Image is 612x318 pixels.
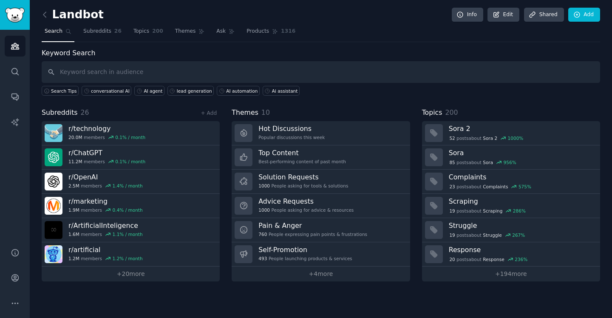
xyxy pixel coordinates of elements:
div: AI agent [144,88,162,94]
span: Response [483,256,504,262]
div: People asking for tools & solutions [258,183,348,189]
h3: Sora [449,148,594,157]
h3: Struggle [449,221,594,230]
span: 20.0M [68,134,82,140]
a: Ai assistant [263,86,300,96]
span: 493 [258,256,267,261]
span: 10 [261,108,270,116]
span: Topics [133,28,149,35]
h3: Advice Requests [258,197,354,206]
div: post s about [449,207,527,215]
div: 236 % [515,256,527,262]
div: post s about [449,256,528,263]
a: r/marketing1.9Mmembers0.4% / month [42,194,220,218]
label: Keyword Search [42,49,95,57]
img: marketing [45,197,62,215]
a: Search [42,25,74,42]
span: 2.5M [68,183,79,189]
span: 1.6M [68,231,79,237]
a: r/artificial1.2Mmembers1.2% / month [42,242,220,267]
h3: Hot Discussions [258,124,325,133]
div: 0.1 % / month [115,159,145,165]
span: Themes [175,28,196,35]
span: 200 [152,28,163,35]
a: +194more [422,267,600,281]
img: OpenAI [45,173,62,190]
img: technology [45,124,62,142]
div: People expressing pain points & frustrations [258,231,367,237]
a: Response20postsaboutResponse236% [422,242,600,267]
span: Ask [216,28,226,35]
span: Topics [422,108,442,118]
a: Sora 252postsaboutSora 21000% [422,121,600,145]
div: 1000 % [508,135,524,141]
h3: r/ ChatGPT [68,148,145,157]
a: r/technology20.0Mmembers0.1% / month [42,121,220,145]
a: Complaints23postsaboutComplaints575% [422,170,600,194]
span: 23 [449,184,455,190]
a: Pain & Anger760People expressing pain points & frustrations [232,218,410,242]
h3: r/ ArtificialInteligence [68,221,143,230]
h3: Sora 2 [449,124,594,133]
span: Subreddits [83,28,111,35]
img: artificial [45,245,62,263]
div: People launching products & services [258,256,352,261]
div: People asking for advice & resources [258,207,354,213]
a: Sora85postsaboutSora956% [422,145,600,170]
a: Struggle19postsaboutStruggle267% [422,218,600,242]
span: Search Tips [51,88,77,94]
h3: Response [449,245,594,254]
h3: r/ marketing [68,197,143,206]
a: Hot DiscussionsPopular discussions this week [232,121,410,145]
a: +20more [42,267,220,281]
div: AI automation [226,88,258,94]
span: 19 [449,232,455,238]
img: GummySearch logo [5,8,25,23]
a: r/ArtificialInteligence1.6Mmembers1.1% / month [42,218,220,242]
input: Keyword search in audience [42,61,600,83]
a: lead generation [167,86,214,96]
div: 286 % [513,208,526,214]
span: Complaints [483,184,508,190]
span: Sora 2 [483,135,497,141]
a: Info [452,8,483,22]
img: ArtificialInteligence [45,221,62,239]
a: Subreddits26 [80,25,125,42]
span: 1000 [258,207,270,213]
a: Add [568,8,600,22]
div: 0.4 % / month [113,207,143,213]
span: Search [45,28,62,35]
a: r/OpenAI2.5Mmembers1.4% / month [42,170,220,194]
h3: Self-Promotion [258,245,352,254]
span: 200 [445,108,458,116]
h3: Complaints [449,173,594,182]
a: conversational AI [82,86,131,96]
div: 1.2 % / month [113,256,143,261]
a: AI agent [134,86,164,96]
a: Themes [172,25,208,42]
span: 26 [81,108,89,116]
button: Search Tips [42,86,79,96]
span: Products [246,28,269,35]
h3: r/ OpenAI [68,173,143,182]
a: Scraping19postsaboutScraping286% [422,194,600,218]
a: Shared [524,8,564,22]
div: post s about [449,183,532,190]
img: ChatGPT [45,148,62,166]
span: 19 [449,208,455,214]
a: Topics200 [130,25,166,42]
span: 1.2M [68,256,79,261]
div: 956 % [504,159,516,165]
span: Themes [232,108,258,118]
span: 1316 [281,28,295,35]
div: conversational AI [91,88,130,94]
div: post s about [449,159,517,166]
div: 0.1 % / month [115,134,145,140]
a: Top ContentBest-performing content of past month [232,145,410,170]
div: 267 % [512,232,525,238]
div: 1.4 % / month [113,183,143,189]
div: members [68,183,143,189]
span: 1.9M [68,207,79,213]
div: Popular discussions this week [258,134,325,140]
div: members [68,134,145,140]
